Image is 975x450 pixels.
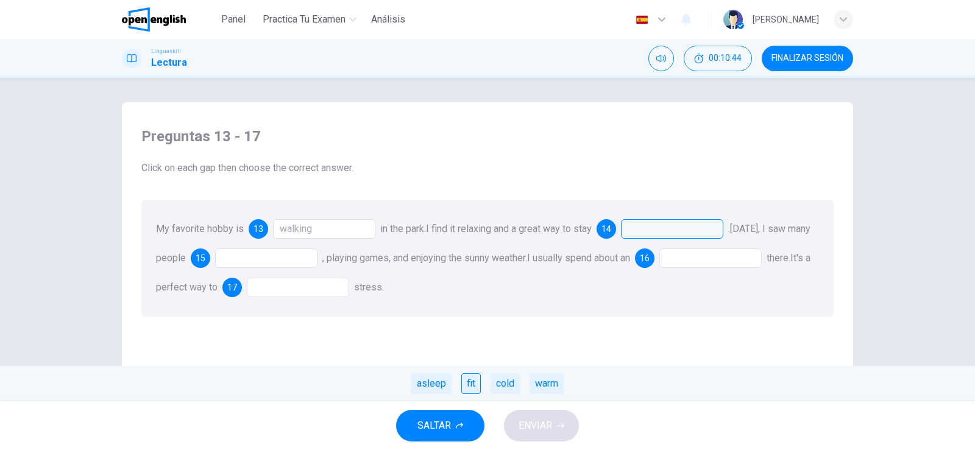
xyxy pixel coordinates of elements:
[214,9,253,30] button: Panel
[640,254,650,262] span: 16
[354,281,384,293] span: stress.
[141,127,834,146] h4: Preguntas 13 - 17
[461,373,481,394] div: fit
[709,54,742,63] span: 00:10:44
[122,7,214,32] a: OpenEnglish logo
[366,9,410,30] button: Análisis
[196,254,205,262] span: 15
[151,55,187,70] h1: Lectura
[491,373,520,394] div: cold
[156,223,244,234] span: My favorite hobby is
[530,373,564,394] div: warm
[380,223,426,234] span: in the park.
[122,7,186,32] img: OpenEnglish logo
[762,46,853,71] button: FINALIZAR SESIÓN
[273,219,375,239] div: walking
[253,225,263,233] span: 13
[151,47,181,55] span: Linguaskill
[601,225,611,233] span: 14
[426,223,592,234] span: I find it relaxing and a great way to stay
[767,252,790,264] span: there.
[723,10,743,29] img: Profile picture
[322,252,527,264] span: , playing games, and enjoying the sunny weather.
[221,12,246,27] span: Panel
[648,46,674,71] div: Silenciar
[263,12,346,27] span: Practica tu examen
[753,12,819,27] div: [PERSON_NAME]
[771,54,843,63] span: FINALIZAR SESIÓN
[527,252,630,264] span: I usually spend about an
[141,161,834,175] span: Click on each gap then choose the correct answer.
[634,15,650,24] img: es
[258,9,361,30] button: Practica tu examen
[396,410,484,441] button: SALTAR
[371,12,405,27] span: Análisis
[227,283,237,292] span: 17
[684,46,752,71] div: Ocultar
[684,46,752,71] button: 00:10:44
[411,373,452,394] div: asleep
[417,417,451,434] span: SALTAR
[728,223,730,234] span: .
